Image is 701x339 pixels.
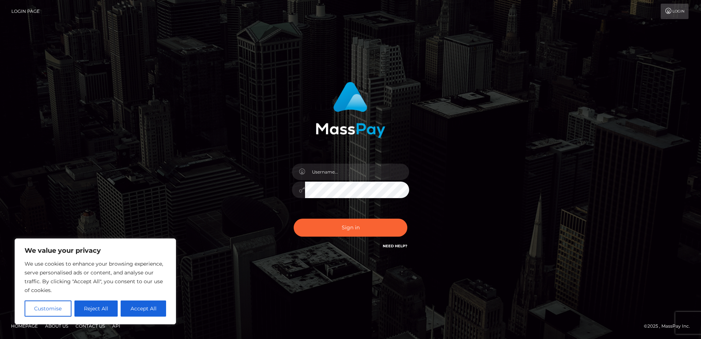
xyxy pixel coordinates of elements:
[25,246,166,255] p: We value your privacy
[316,82,385,138] img: MassPay Login
[305,164,409,180] input: Username...
[73,320,108,332] a: Contact Us
[109,320,123,332] a: API
[383,244,407,248] a: Need Help?
[25,259,166,295] p: We use cookies to enhance your browsing experience, serve personalised ads or content, and analys...
[8,320,41,332] a: Homepage
[661,4,689,19] a: Login
[74,300,118,317] button: Reject All
[11,4,40,19] a: Login Page
[42,320,71,332] a: About Us
[644,322,696,330] div: © 2025 , MassPay Inc.
[15,238,176,324] div: We value your privacy
[294,219,407,237] button: Sign in
[121,300,166,317] button: Accept All
[25,300,71,317] button: Customise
